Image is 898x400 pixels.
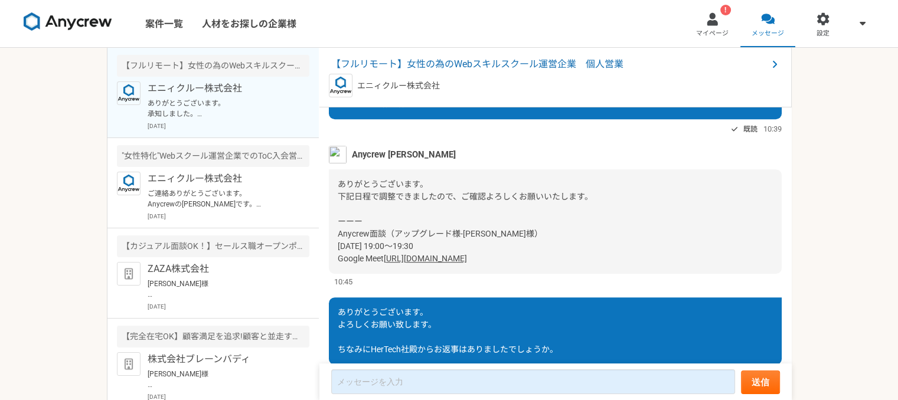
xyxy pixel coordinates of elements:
[696,29,729,38] span: マイページ
[329,146,347,163] img: S__5267474.jpg
[117,81,141,105] img: logo_text_blue_01.png
[117,235,309,257] div: 【カジュアル面談OK！】セールス職オープンポジション【未経験〜リーダー候補対象】
[331,57,768,71] span: 【フルリモート】女性の為のWebスキルスクール運営企業 個人営業
[117,172,141,195] img: logo_text_blue_01.png
[117,352,141,376] img: default_org_logo-42cde973f59100197ec2c8e796e4974ac8490bb5b08a0eb061ff975e4574aa76.png
[148,302,309,311] p: [DATE]
[763,123,782,135] span: 10:39
[384,254,467,263] a: [URL][DOMAIN_NAME]
[338,307,558,354] span: ありがとうございます。 よろしくお願い致します。 ちなみにHerTech社殿からお返事はありましたでしょうか。
[148,212,309,221] p: [DATE]
[117,262,141,286] img: default_org_logo-42cde973f59100197ec2c8e796e4974ac8490bb5b08a0eb061ff975e4574aa76.png
[24,12,112,31] img: 8DqYSo04kwAAAAASUVORK5CYII=
[117,55,309,77] div: 【フルリモート】女性の為のWebスキルスクール運営企業 個人営業
[338,12,480,109] span: かしこまりました。 下記日程はご都合いかがでしょうか。 [DATE] 19:00〜22:00 [DATE] 19:00〜22:00 [DATE] 09:30〜22:00 [DATE] 19:00...
[148,352,293,366] p: 株式会社ブレーンバディ
[117,145,309,167] div: "女性特化"Webスクール運営企業でのToC入会営業（フルリモート可）
[334,276,352,287] span: 10:45
[148,81,293,96] p: エニィクルー株式会社
[329,74,352,97] img: logo_text_blue_01.png
[117,326,309,347] div: 【完全在宅OK】顧客満足を追求!顧客と並走するCS募集!
[148,98,293,119] p: ありがとうございます。 承知しました。 引き続きよろしくお願い申し上げます。
[148,369,293,390] p: [PERSON_NAME]様 この度は数ある企業の中から弊社求人にご応募いただき誠にありがとうございます。 ブレーンバディ採用担当です。 誠に残念ではございますが、今回はご期待に添えない結果とな...
[352,148,456,161] span: Anycrew [PERSON_NAME]
[743,122,757,136] span: 既読
[148,262,293,276] p: ZAZA株式会社
[817,29,830,38] span: 設定
[752,29,784,38] span: メッセージ
[148,188,293,209] p: ご連絡ありがとうございます。 Anycrewの[PERSON_NAME]です。 クライアント様が、競合にあたる会社での業務を禁止にされておりますので、オファーをいただいた際は、契約を終了できるタ...
[741,371,780,394] button: 送信
[720,5,731,15] div: !
[148,278,293,300] p: [PERSON_NAME]様 ご返信ありがとうございます。 ご興味をお寄せいただいているのに、このような回答となり恐縮です。 大変恐れ入りますが、本日の面談はキャンセルとさせていただきます。 ま...
[357,80,440,92] p: エニィクルー株式会社
[338,179,593,263] span: ありがとうございます。 下記日程で調整できましたので、ご確認よろしくお願いいたします。 ーーー Anycrew面談（アップグレード様-[PERSON_NAME]様） [DATE] 19:00〜1...
[148,122,309,130] p: [DATE]
[148,172,293,186] p: エニィクルー株式会社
